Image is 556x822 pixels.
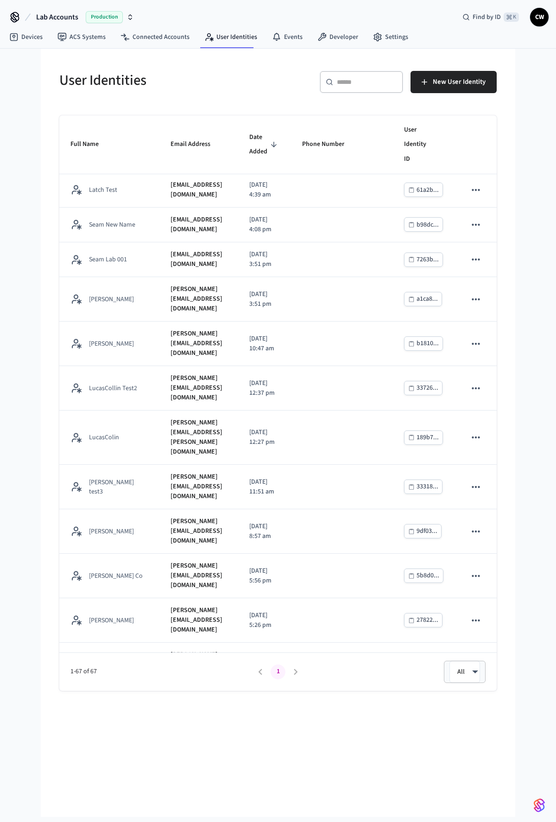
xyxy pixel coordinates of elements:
p: [PERSON_NAME][EMAIL_ADDRESS][DOMAIN_NAME] [171,472,227,501]
a: ACS Systems [50,29,113,45]
p: [DATE] 12:37 pm [249,379,280,398]
div: Find by ID⌘ K [455,9,526,25]
button: CW [530,8,549,26]
span: Full Name [70,137,111,152]
p: [DATE] 8:57 am [249,522,280,541]
a: Devices [2,29,50,45]
span: Date Added [249,130,280,159]
div: b1810... [417,338,439,349]
img: SeamLogoGradient.69752ec5.svg [534,798,545,813]
button: 27822... [404,613,442,627]
div: b98dc... [417,219,439,231]
p: Seam Lab 001 [89,255,127,264]
p: [PERSON_NAME] Co [89,571,143,581]
span: Email Address [171,137,222,152]
p: [DATE] 3:51 pm [249,290,280,309]
div: 7263b... [417,254,439,266]
p: [PERSON_NAME] test3 [89,478,148,496]
div: 5b8d0... [417,570,439,582]
p: [PERSON_NAME][EMAIL_ADDRESS][DOMAIN_NAME] [171,606,227,635]
span: New User Identity [433,76,486,88]
p: [PERSON_NAME][EMAIL_ADDRESS][DOMAIN_NAME] [171,285,227,314]
p: [PERSON_NAME] [89,295,134,304]
p: LucasColin [89,433,119,442]
p: [PERSON_NAME][EMAIL_ADDRESS][PERSON_NAME][DOMAIN_NAME] [171,650,227,689]
div: 189b7... [417,432,439,443]
p: [PERSON_NAME] [89,616,134,625]
button: 9df03... [404,524,442,538]
span: User Identity ID [404,123,444,166]
div: 33318... [417,481,438,493]
p: [PERSON_NAME][EMAIL_ADDRESS][DOMAIN_NAME] [171,373,227,403]
a: Developer [310,29,366,45]
p: LucasCollin Test2 [89,384,137,393]
p: [DATE] 11:51 am [249,477,280,497]
button: 33318... [404,480,442,494]
button: 33726... [404,381,442,395]
p: [DATE] 4:08 pm [249,215,280,234]
p: [DATE] 3:51 pm [249,250,280,269]
a: User Identities [197,29,265,45]
button: b98dc... [404,217,443,232]
p: [DATE] 12:27 pm [249,428,280,447]
p: [PERSON_NAME][EMAIL_ADDRESS][PERSON_NAME][DOMAIN_NAME] [171,418,227,457]
a: Events [265,29,310,45]
button: 189b7... [404,430,443,445]
button: page 1 [271,664,285,679]
span: Phone Number [302,137,356,152]
p: [DATE] 5:26 pm [249,611,280,630]
nav: pagination navigation [252,664,304,679]
div: 9df03... [417,525,437,537]
span: ⌘ K [504,13,519,22]
p: [PERSON_NAME][EMAIL_ADDRESS][DOMAIN_NAME] [171,561,227,590]
p: [EMAIL_ADDRESS][DOMAIN_NAME] [171,250,227,269]
button: 61a2b... [404,183,443,197]
p: Seam New Name [89,220,135,229]
div: 61a2b... [417,184,439,196]
p: [DATE] 10:47 am [249,334,280,354]
span: Production [86,11,123,23]
p: [DATE] 5:56 pm [249,566,280,586]
p: [EMAIL_ADDRESS][DOMAIN_NAME] [171,215,227,234]
button: a1ca8... [404,292,442,306]
p: [EMAIL_ADDRESS][DOMAIN_NAME] [171,180,227,200]
h5: User Identities [59,71,272,90]
span: Find by ID [473,13,501,22]
span: Lab Accounts [36,12,78,23]
p: Latch Test [89,185,117,195]
p: [DATE] 4:39 am [249,180,280,200]
div: 33726... [417,382,438,394]
button: b1810... [404,336,443,351]
p: [PERSON_NAME][EMAIL_ADDRESS][DOMAIN_NAME] [171,329,227,358]
a: Connected Accounts [113,29,197,45]
div: a1ca8... [417,293,438,305]
span: 1-67 of 67 [70,667,252,677]
a: Settings [366,29,416,45]
div: 27822... [417,614,438,626]
p: [PERSON_NAME] [89,339,134,348]
p: [PERSON_NAME][EMAIL_ADDRESS][DOMAIN_NAME] [171,517,227,546]
p: [PERSON_NAME] [89,527,134,536]
div: All [449,661,480,683]
button: New User Identity [411,71,497,93]
button: 5b8d0... [404,569,443,583]
span: CW [531,9,548,25]
button: 7263b... [404,253,443,267]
